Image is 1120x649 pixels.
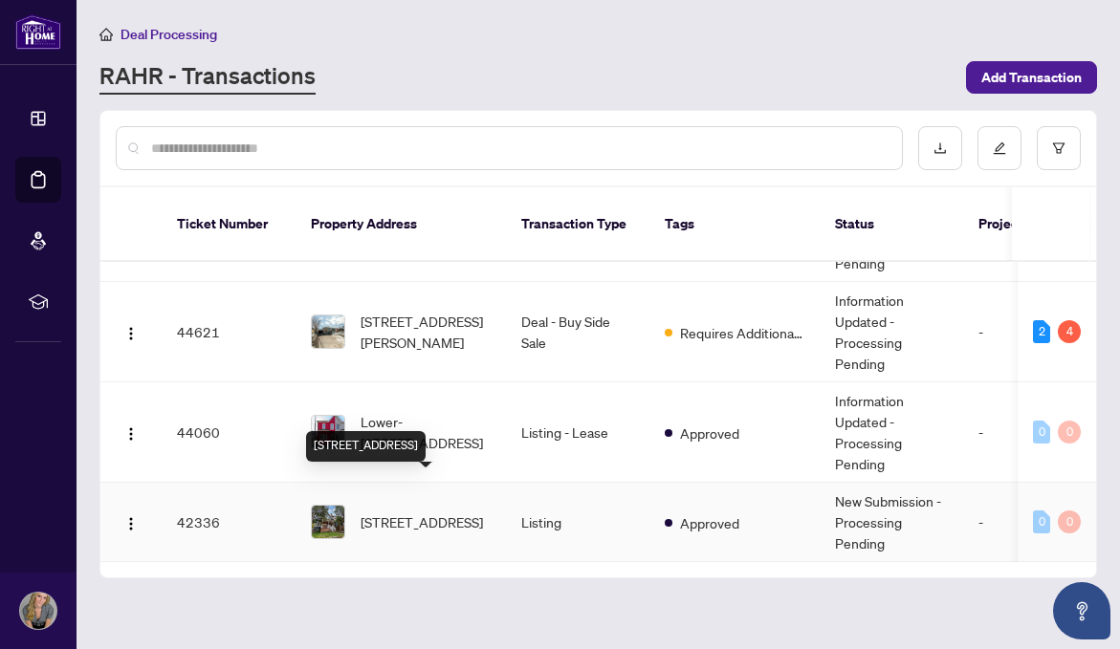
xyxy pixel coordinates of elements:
[123,426,139,442] img: Logo
[506,483,649,562] td: Listing
[306,431,426,462] div: [STREET_ADDRESS]
[99,28,113,41] span: home
[963,187,1078,262] th: Project Name
[123,516,139,531] img: Logo
[820,282,963,382] td: Information Updated - Processing Pending
[15,14,61,50] img: logo
[649,187,820,262] th: Tags
[1033,510,1050,533] div: 0
[1058,421,1081,443] div: 0
[1037,126,1081,170] button: filter
[121,26,217,43] span: Deal Processing
[963,483,1078,562] td: -
[966,61,1097,94] button: Add Transaction
[933,141,947,155] span: download
[680,322,804,343] span: Requires Additional Docs
[296,187,506,262] th: Property Address
[116,417,146,447] button: Logo
[312,506,344,538] img: thumbnail-img
[312,315,344,348] img: thumbnail-img
[116,316,146,347] button: Logo
[162,382,296,483] td: 44060
[820,483,963,562] td: New Submission - Processing Pending
[963,282,1078,382] td: -
[361,411,491,453] span: Lower-[STREET_ADDRESS]
[993,141,1006,155] span: edit
[820,187,963,262] th: Status
[1058,320,1081,343] div: 4
[361,311,491,353] span: [STREET_ADDRESS][PERSON_NAME]
[506,187,649,262] th: Transaction Type
[162,483,296,562] td: 42336
[1033,421,1050,443] div: 0
[977,126,1021,170] button: edit
[1058,510,1081,533] div: 0
[506,282,649,382] td: Deal - Buy Side Sale
[680,422,739,443] span: Approved
[1053,582,1110,639] button: Open asap
[312,416,344,448] img: thumbnail-img
[1033,320,1050,343] div: 2
[361,511,483,532] span: [STREET_ADDRESS]
[918,126,962,170] button: download
[506,382,649,483] td: Listing - Lease
[162,187,296,262] th: Ticket Number
[116,507,146,537] button: Logo
[820,382,963,483] td: Information Updated - Processing Pending
[981,62,1082,93] span: Add Transaction
[963,382,1078,483] td: -
[162,282,296,382] td: 44621
[99,60,316,95] a: RAHR - Transactions
[680,512,739,533] span: Approved
[20,593,56,629] img: Profile Icon
[123,326,139,341] img: Logo
[1052,141,1065,155] span: filter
